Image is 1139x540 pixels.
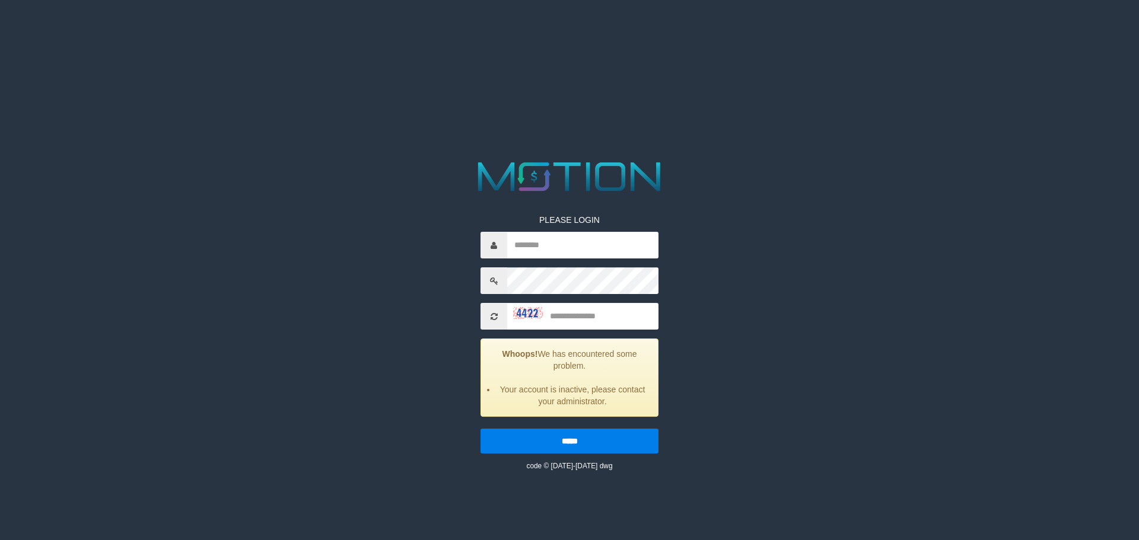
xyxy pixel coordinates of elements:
[502,349,538,359] strong: Whoops!
[513,307,543,319] img: captcha
[496,384,649,407] li: Your account is inactive, please contact your administrator.
[470,157,669,196] img: MOTION_logo.png
[481,214,658,226] p: PLEASE LOGIN
[481,338,658,417] div: We has encountered some problem.
[526,462,612,470] small: code © [DATE]-[DATE] dwg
